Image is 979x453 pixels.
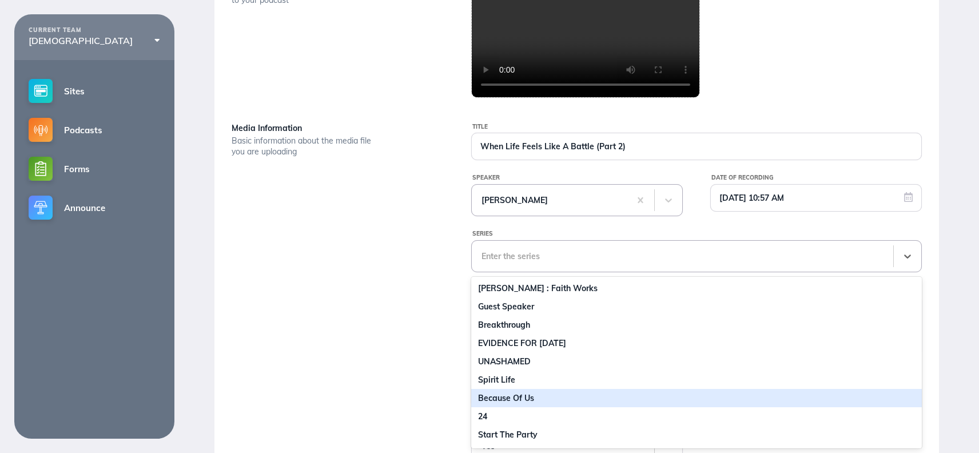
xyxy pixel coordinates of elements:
div: Because Of Us [471,389,922,407]
div: [PERSON_NAME] : Faith Works [471,279,922,297]
div: Date of Recording [711,172,922,184]
input: New Episode Title [472,133,921,160]
a: Podcasts [14,110,174,149]
img: sites-small@2x.png [29,79,53,103]
img: forms-small@2x.png [29,157,53,181]
div: Basic information about the media file you are uploading [232,136,375,157]
div: Speaker [472,172,683,184]
div: Guest Speaker [471,297,922,316]
a: Sites [14,71,174,110]
div: CURRENT TEAM [29,27,160,34]
div: EVIDENCE FOR [DATE] [471,334,922,352]
a: Forms [14,149,174,188]
div: Series [472,228,922,240]
img: podcasts-small@2x.png [29,118,53,142]
div: UNASHAMED [471,352,922,371]
div: Start The Party [471,426,922,444]
input: SeriesEnter the series[PERSON_NAME] : Faith WorksGuest SpeakerBreakthroughEVIDENCE FOR [DATE]UNAS... [481,252,484,261]
div: 24 [471,407,922,426]
img: announce-small@2x.png [29,196,53,220]
a: Announce [14,188,174,227]
div: Title [472,121,922,133]
div: Breakthrough [471,316,922,334]
div: Media Information [232,121,443,136]
div: [DEMOGRAPHIC_DATA] [29,35,160,46]
div: Spirit Life [471,371,922,389]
